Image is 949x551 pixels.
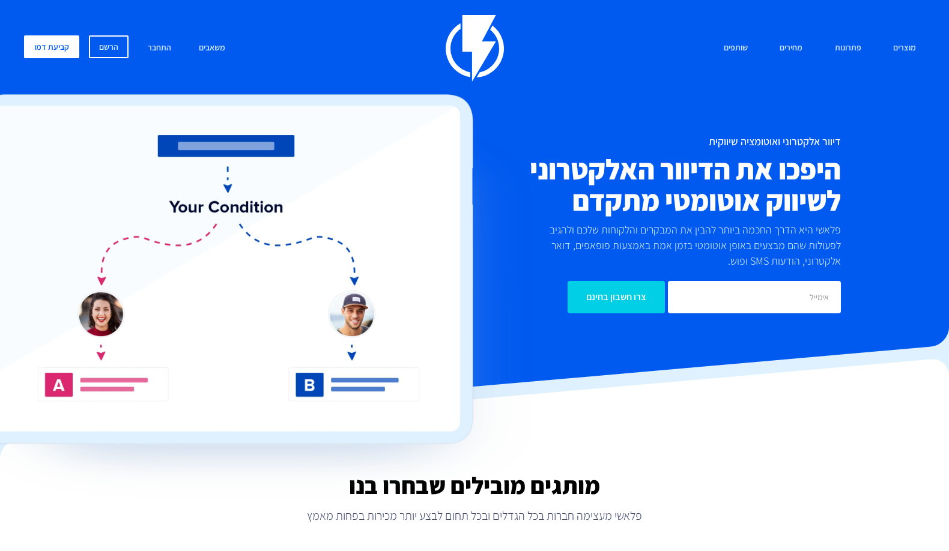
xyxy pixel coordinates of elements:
[139,35,180,61] a: התחבר
[771,35,811,61] a: מחירים
[668,281,841,313] input: אימייל
[408,154,841,216] h2: היפכו את הדיוור האלקטרוני לשיווק אוטומטי מתקדם
[24,35,79,58] a: קביעת דמו
[408,136,841,148] h1: דיוור אלקטרוני ואוטומציה שיווקית
[884,35,925,61] a: מוצרים
[89,35,129,58] a: הרשם
[568,281,665,313] input: צרו חשבון בחינם
[826,35,870,61] a: פתרונות
[521,222,841,268] p: פלאשי היא הדרך החכמה ביותר להבין את המבקרים והלקוחות שלכם ולהגיב לפעולות שהם מבצעים באופן אוטומטי...
[715,35,757,61] a: שותפים
[190,35,234,61] a: משאבים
